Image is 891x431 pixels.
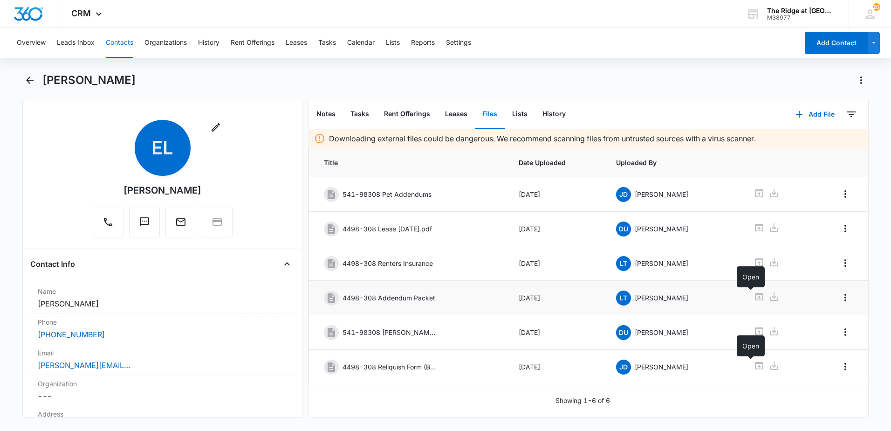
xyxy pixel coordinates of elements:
label: Name [38,286,287,296]
button: Notes [309,100,343,129]
button: Overflow Menu [838,256,853,271]
button: Overflow Menu [838,187,853,202]
button: Rent Offerings [377,100,438,129]
a: [PHONE_NUMBER] [38,329,105,340]
p: Showing 1-6 of 6 [555,396,610,405]
td: [DATE] [507,177,605,212]
button: Tasks [343,100,377,129]
span: JD [616,360,631,375]
button: Calendar [347,28,375,58]
button: Overview [17,28,46,58]
button: Overflow Menu [838,290,853,305]
p: 4498-308 Addendum Packet [343,293,435,303]
button: Close [280,257,295,271]
button: Add File [786,103,844,125]
button: Files [475,100,505,129]
p: 4498-308 Renters Insurance [343,258,433,268]
div: Email[PERSON_NAME][EMAIL_ADDRESS][DOMAIN_NAME] [30,344,295,375]
div: Organization--- [30,375,295,405]
label: Organization [38,379,287,389]
span: DU [616,325,631,340]
a: [PERSON_NAME][EMAIL_ADDRESS][DOMAIN_NAME] [38,360,131,371]
p: [PERSON_NAME] [635,189,688,199]
label: Phone [38,317,287,327]
p: [PERSON_NAME] [635,362,688,372]
div: account name [767,7,835,14]
button: History [535,100,573,129]
button: Filters [844,107,859,122]
button: Overflow Menu [838,325,853,340]
span: LT [616,291,631,306]
div: [PERSON_NAME] [123,183,201,197]
td: [DATE] [507,212,605,246]
button: Back [22,73,37,88]
p: [PERSON_NAME] [635,327,688,337]
span: 204 [873,3,880,11]
button: Lists [505,100,535,129]
td: [DATE] [507,315,605,350]
a: Email [165,221,196,229]
span: Title [324,158,496,167]
button: Actions [854,73,869,88]
a: Call [93,221,123,229]
button: Leases [438,100,475,129]
p: 4498-308 Reliquish Form (Both Animals).pdf [343,362,436,372]
span: JD [616,187,631,202]
button: Overflow Menu [838,359,853,374]
p: 541-98308 [PERSON_NAME].pdf [343,327,436,337]
p: [PERSON_NAME] [635,258,688,268]
button: Rent Offerings [231,28,274,58]
button: Text [129,207,160,237]
button: Add Contact [805,32,868,54]
button: Call [93,207,123,237]
p: [PERSON_NAME] [635,293,688,303]
div: Open [737,335,765,356]
td: [DATE] [507,281,605,315]
dd: --- [38,390,287,402]
span: LT [616,256,631,271]
span: Uploaded By [616,158,732,167]
span: Date Uploaded [519,158,594,167]
span: DU [616,222,631,236]
label: Address [38,409,287,419]
h1: [PERSON_NAME] [42,73,136,87]
span: CRM [71,8,91,18]
button: Lists [386,28,400,58]
dd: [PERSON_NAME] [38,298,287,309]
button: Organizations [144,28,187,58]
div: Name[PERSON_NAME] [30,283,295,313]
p: [PERSON_NAME] [635,224,688,234]
button: Email [165,207,196,237]
span: EL [135,120,191,176]
div: Open [737,266,765,287]
p: 541-98308 Pet Addendums [343,189,432,199]
button: Tasks [318,28,336,58]
p: Downloading external files could be dangerous. We recommend scanning files from untrusted sources... [329,133,756,144]
button: Contacts [106,28,133,58]
div: account id [767,14,835,21]
button: History [198,28,219,58]
a: Text [129,221,160,229]
button: Reports [411,28,435,58]
p: 4498-308 Lease [DATE].pdf [343,224,432,234]
td: [DATE] [507,350,605,384]
div: notifications count [873,3,880,11]
label: Email [38,348,287,358]
div: Phone[PHONE_NUMBER] [30,313,295,344]
button: Settings [446,28,471,58]
button: Leases [286,28,307,58]
h4: Contact Info [30,258,75,270]
button: Leads Inbox [57,28,95,58]
button: Overflow Menu [838,221,853,236]
td: [DATE] [507,246,605,281]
